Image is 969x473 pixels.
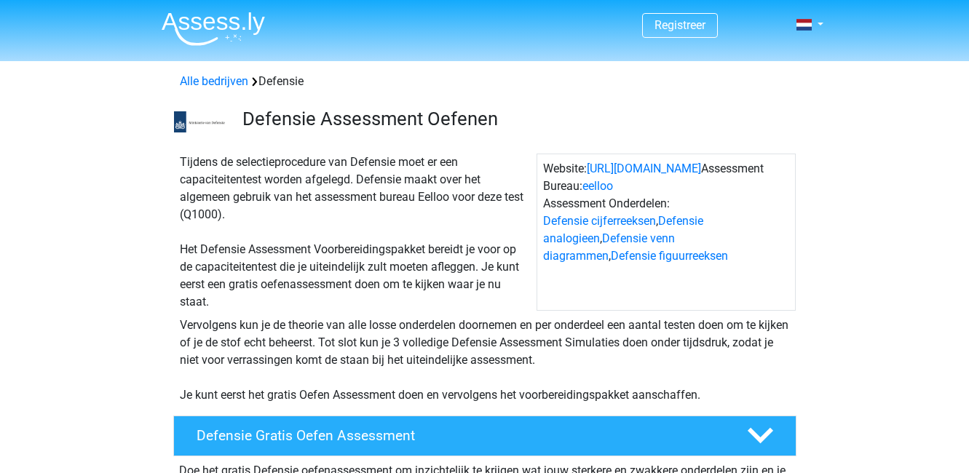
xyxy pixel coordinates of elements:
a: Alle bedrijven [180,74,248,88]
div: Website: Assessment Bureau: Assessment Onderdelen: , , , [537,154,796,311]
div: Vervolgens kun je de theorie van alle losse onderdelen doornemen en per onderdeel een aantal test... [174,317,796,404]
h3: Defensie Assessment Oefenen [242,108,785,130]
a: Defensie venn diagrammen [543,231,675,263]
a: Registreer [654,18,705,32]
a: Defensie figuurreeksen [611,249,728,263]
h4: Defensie Gratis Oefen Assessment [197,427,724,444]
a: eelloo [582,179,613,193]
a: Defensie Gratis Oefen Assessment [167,416,802,456]
img: Assessly [162,12,265,46]
a: Defensie cijferreeksen [543,214,656,228]
a: [URL][DOMAIN_NAME] [587,162,701,175]
div: Defensie [174,73,796,90]
a: Defensie analogieen [543,214,703,245]
div: Tijdens de selectieprocedure van Defensie moet er een capaciteitentest worden afgelegd. Defensie ... [174,154,537,311]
